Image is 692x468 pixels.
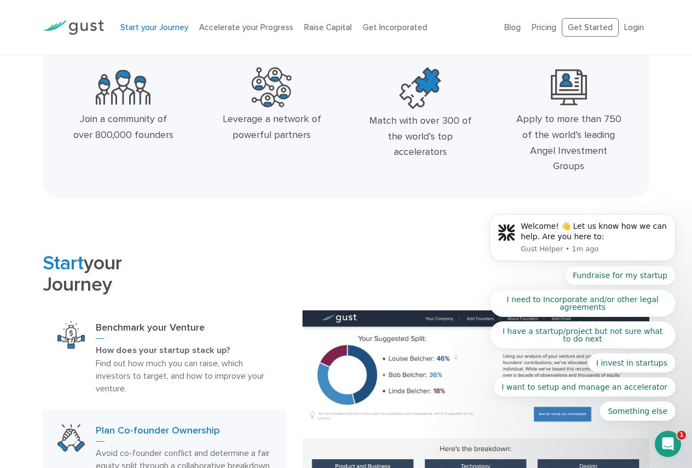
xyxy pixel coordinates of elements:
a: Raise Capital [304,22,352,32]
img: Benchmark Your Venture [57,321,85,349]
h2: your Journey [43,252,286,295]
div: Leverage a network of powerful partners [219,112,324,143]
a: Get Incorporated [363,22,427,32]
img: Community Founders [96,67,150,107]
div: Match with over 300 of the world’s top accelerators [368,113,473,160]
iframe: Intercom notifications message [473,42,692,438]
img: Gust Logo [43,20,104,35]
a: Pricing [532,22,556,32]
a: Get Started [562,18,619,37]
div: Join a community of over 800,000 founders [70,112,176,143]
a: Start your Journey [120,22,188,32]
img: Top Accelerators [399,67,441,109]
a: Login [624,22,644,32]
img: Powerful Partners [252,67,292,107]
strong: How does your startup stack up? [96,345,230,356]
h3: Benchmark your Venture [96,321,271,339]
img: Plan Co Founder Ownership [57,424,85,452]
a: Blog [504,22,521,32]
h3: Plan Co-founder Ownership [96,424,271,442]
a: Benchmark Your VentureBenchmark your VentureHow does your startup stack up? Find out how much you... [43,307,286,409]
iframe: Chat Widget [637,415,692,468]
span: Find out how much you can raise, which investors to target, and how to improve your venture. [96,358,264,394]
a: Accelerate your Progress [199,22,293,32]
span: Start [43,251,84,275]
